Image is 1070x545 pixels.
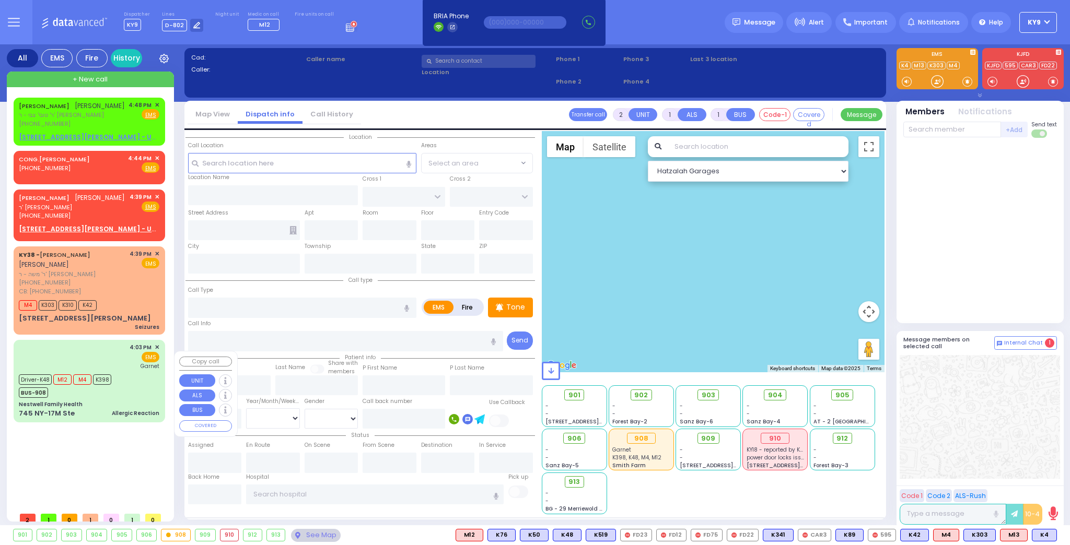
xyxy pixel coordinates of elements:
[1032,529,1057,541] div: K4
[731,532,737,538] img: red-radio-icon.svg
[78,300,97,311] span: K42
[656,529,687,541] div: FD12
[259,20,270,29] span: M12
[41,49,73,67] div: EMS
[142,352,159,362] span: EMS
[768,390,783,400] span: 904
[155,193,159,202] span: ✕
[933,529,959,541] div: M4
[238,109,303,119] a: Dispatch info
[421,441,452,449] label: Destination
[835,529,864,541] div: BLS
[625,532,630,538] img: red-radio-icon.svg
[340,353,381,361] span: Patient info
[899,62,911,69] a: K4
[985,62,1002,69] a: KJFD
[747,410,750,418] span: -
[188,141,224,150] label: Call Location
[363,364,397,372] label: P First Name
[903,122,1001,137] input: Search member
[328,368,355,375] span: members
[809,18,824,27] span: Alert
[73,74,108,85] span: + New call
[763,529,794,541] div: BLS
[544,359,579,372] img: Google
[918,18,960,27] span: Notifications
[289,226,297,234] span: Other building occupants
[761,433,789,444] div: 910
[489,398,525,407] label: Use Callback
[73,374,91,385] span: M4
[275,363,305,372] label: Last Name
[1028,18,1041,27] span: KY9
[487,529,516,541] div: K76
[691,529,723,541] div: FD75
[19,374,52,385] span: Driver-K48
[900,489,924,502] button: Code 1
[835,529,864,541] div: K89
[306,55,418,64] label: Caller name
[813,446,817,454] span: -
[903,336,994,350] h5: Message members on selected call
[155,154,159,163] span: ✕
[612,410,615,418] span: -
[953,489,987,502] button: ALS-Rush
[19,120,71,128] span: [PHONE_NUMBER]
[858,339,879,360] button: Drag Pegman onto the map to open Street View
[246,397,300,406] div: Year/Month/Week/Day
[958,106,1012,118] button: Notifications
[188,441,214,449] label: Assigned
[1000,529,1028,541] div: ALS
[19,211,71,220] span: [PHONE_NUMBER]
[854,18,888,27] span: Important
[858,301,879,322] button: Map camera controls
[155,343,159,352] span: ✕
[759,108,790,121] button: Code-1
[793,108,824,121] button: Covered
[19,270,126,279] span: ר' משה - ר' [PERSON_NAME]
[19,164,71,172] span: [PHONE_NUMBER]
[41,16,111,29] img: Logo
[836,433,848,444] span: 912
[155,101,159,110] span: ✕
[545,489,549,497] span: -
[19,387,48,398] span: BUS-908
[220,529,239,541] div: 910
[726,108,755,121] button: BUS
[248,11,283,18] label: Medic on call
[547,136,584,157] button: Show street map
[747,454,808,461] span: power door locks issue
[305,441,330,449] label: On Scene
[19,102,69,110] a: [PERSON_NAME]
[124,514,140,522] span: 1
[456,529,483,541] div: M12
[188,109,238,119] a: Map View
[568,390,580,400] span: 901
[246,473,269,481] label: Hospital
[130,250,152,258] span: 4:39 PM
[569,108,607,121] button: Transfer call
[434,11,469,21] span: BRIA Phone
[661,532,666,538] img: red-radio-icon.svg
[295,11,334,18] label: Fire units on call
[112,529,132,541] div: 905
[188,242,199,251] label: City
[702,390,715,400] span: 903
[188,319,211,328] label: Call Info
[982,52,1064,59] label: KJFD
[14,529,32,541] div: 901
[612,402,615,410] span: -
[623,55,687,64] span: Phone 3
[695,532,701,538] img: red-radio-icon.svg
[450,364,484,372] label: P Last Name
[188,173,229,182] label: Location Name
[19,408,75,419] div: 745 NY-17M Ste
[545,410,549,418] span: -
[506,302,525,313] p: Tone
[584,136,635,157] button: Show satellite imagery
[93,374,111,385] span: K398
[1019,12,1057,33] button: KY9
[20,514,36,522] span: 2
[19,224,173,233] u: [STREET_ADDRESS][PERSON_NAME] - Use this
[963,529,996,541] div: BLS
